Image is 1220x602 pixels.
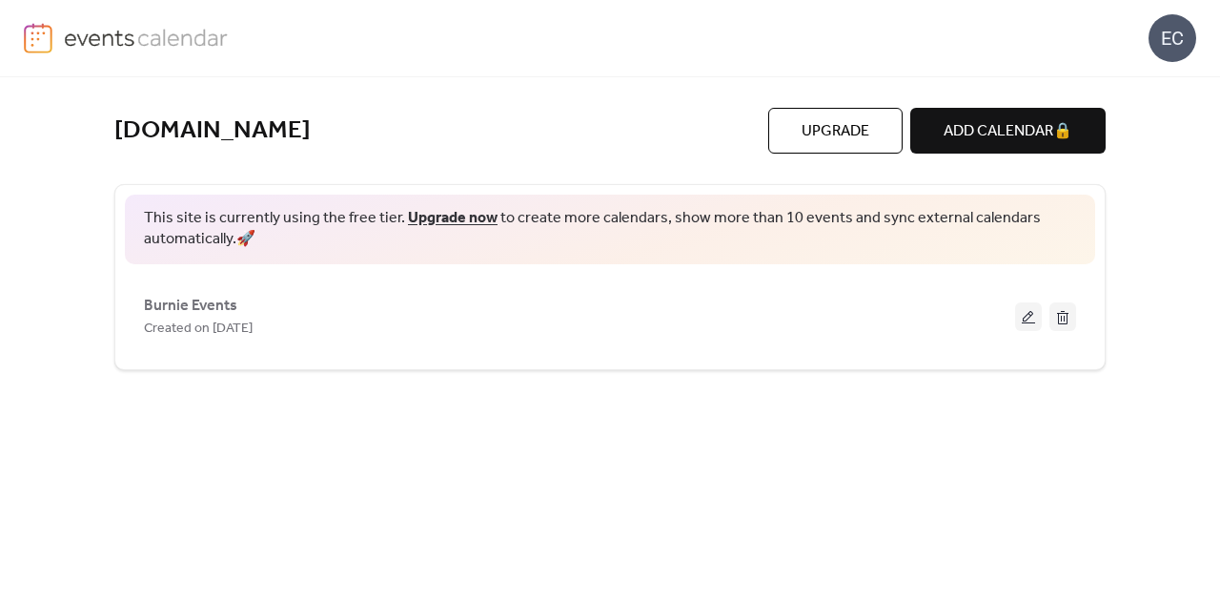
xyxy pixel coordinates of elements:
span: Created on [DATE] [144,318,253,341]
div: EC [1149,14,1196,62]
button: Upgrade [768,108,903,154]
img: logo [24,23,52,53]
img: logo-type [64,23,229,52]
a: Upgrade now [408,203,498,233]
span: Burnie Events [144,295,237,318]
span: Upgrade [802,120,869,143]
a: [DOMAIN_NAME] [114,115,311,147]
span: This site is currently using the free tier. to create more calendars, show more than 10 events an... [144,208,1076,251]
a: Burnie Events [144,301,237,311]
